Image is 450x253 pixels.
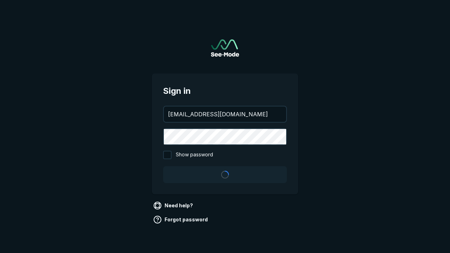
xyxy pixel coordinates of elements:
a: Forgot password [152,214,211,225]
a: Go to sign in [211,39,239,57]
span: Sign in [163,85,287,97]
a: Need help? [152,200,196,211]
input: your@email.com [164,106,286,122]
span: Show password [176,151,213,159]
img: See-Mode Logo [211,39,239,57]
